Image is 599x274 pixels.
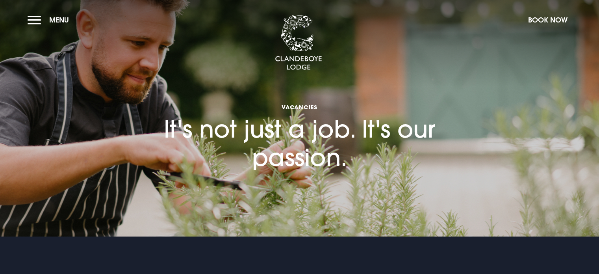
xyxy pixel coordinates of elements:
[49,15,69,24] span: Menu
[524,11,571,28] button: Book Now
[28,11,73,28] button: Menu
[275,15,322,71] img: Clandeboye Lodge
[142,69,457,171] h1: It's not just a job. It's our passion.
[142,103,457,111] span: Vacancies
